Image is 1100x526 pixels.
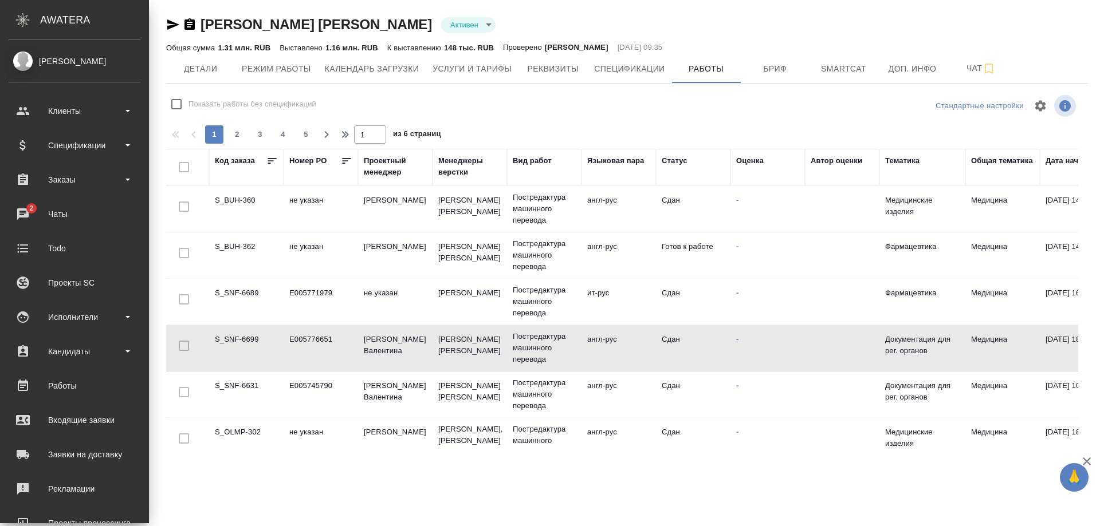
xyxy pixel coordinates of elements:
[513,424,576,458] p: Постредактура машинного перевода
[433,374,507,414] td: [PERSON_NAME] [PERSON_NAME]
[971,155,1033,167] div: Общая тематика
[736,155,764,167] div: Оценка
[885,62,940,76] span: Доп. инфо
[662,155,687,167] div: Статус
[582,328,656,368] td: англ-рус
[441,17,496,33] div: Активен
[736,381,738,390] a: -
[1027,92,1054,120] span: Настроить таблицу
[358,282,433,322] td: не указан
[166,43,218,52] p: Общая сумма
[188,98,316,110] span: Показать работы без спецификаций
[280,43,325,52] p: Выставлено
[525,62,580,76] span: Реквизиты
[215,155,255,167] div: Код заказа
[166,18,180,31] button: Скопировать ссылку для ЯМессенджера
[3,440,146,469] a: Заявки на доставку
[545,42,608,53] p: [PERSON_NAME]
[3,406,146,434] a: Входящие заявки
[9,309,140,326] div: Исполнители
[9,102,140,120] div: Клиенты
[1064,465,1084,489] span: 🙏
[656,235,730,275] td: Готов к работе
[965,235,1040,275] td: Медицина
[284,235,358,275] td: не указан
[447,20,482,30] button: Активен
[9,480,140,497] div: Рекламации
[9,171,140,188] div: Заказы
[811,155,862,167] div: Автор оценки
[387,43,444,52] p: К выставлению
[1060,463,1089,492] button: 🙏
[325,62,419,76] span: Календарь загрузки
[954,61,1009,76] span: Чат
[358,328,433,368] td: [PERSON_NAME] Валентина
[965,374,1040,414] td: Медицина
[284,374,358,414] td: E005745790
[22,203,40,214] span: 2
[218,43,270,52] p: 1.31 млн. RUB
[885,334,960,357] p: Документация для рег. органов
[9,343,140,360] div: Кандидаты
[274,125,292,144] button: 4
[438,155,501,178] div: Менеджеры верстки
[513,155,552,167] div: Вид работ
[228,125,246,144] button: 2
[656,282,730,322] td: Сдан
[209,282,284,322] td: S_SNF-6689
[656,328,730,368] td: Сдан
[885,380,960,403] p: Документация для рег. органов
[3,268,146,297] a: Проекты SC
[885,155,920,167] div: Тематика
[209,421,284,461] td: S_OLMP-302
[933,97,1027,115] div: split button
[201,17,432,32] a: [PERSON_NAME] [PERSON_NAME]
[9,377,140,394] div: Работы
[9,446,140,463] div: Заявки на доставку
[582,421,656,461] td: англ-рус
[251,129,269,140] span: 3
[40,9,149,31] div: AWATERA
[251,125,269,144] button: 3
[885,195,960,217] p: Медицинские изделия
[433,328,507,368] td: [PERSON_NAME] [PERSON_NAME]
[173,62,228,76] span: Детали
[358,235,433,275] td: [PERSON_NAME]
[358,189,433,229] td: [PERSON_NAME]
[9,274,140,291] div: Проекты SC
[444,43,494,52] p: 148 тыс. RUB
[228,129,246,140] span: 2
[965,282,1040,322] td: Медицина
[3,200,146,228] a: 2Чаты
[965,189,1040,229] td: Медицина
[284,189,358,229] td: не указан
[209,189,284,229] td: S_BUH-360
[433,418,507,464] td: [PERSON_NAME], [PERSON_NAME] [PERSON_NAME]
[1046,155,1091,167] div: Дата начала
[618,42,663,53] p: [DATE] 09:35
[1054,95,1078,117] span: Посмотреть информацию
[433,189,507,229] td: [PERSON_NAME] [PERSON_NAME]
[9,205,140,223] div: Чаты
[587,155,645,167] div: Языковая пара
[656,374,730,414] td: Сдан
[816,62,871,76] span: Smartcat
[513,284,576,319] p: Постредактура машинного перевода
[885,241,960,252] p: Фармацевтика
[297,129,315,140] span: 5
[3,474,146,503] a: Рекламации
[242,62,311,76] span: Режим работы
[289,155,327,167] div: Номер PO
[513,377,576,412] p: Постредактура машинного перевода
[885,287,960,299] p: Фармацевтика
[9,137,140,154] div: Спецификации
[9,412,140,429] div: Входящие заявки
[885,426,960,449] p: Медицинские изделия
[433,235,507,275] td: [PERSON_NAME] [PERSON_NAME]
[736,288,738,297] a: -
[364,155,427,178] div: Проектный менеджер
[209,235,284,275] td: S_BUH-362
[209,374,284,414] td: S_SNF-6631
[736,196,738,204] a: -
[736,335,738,343] a: -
